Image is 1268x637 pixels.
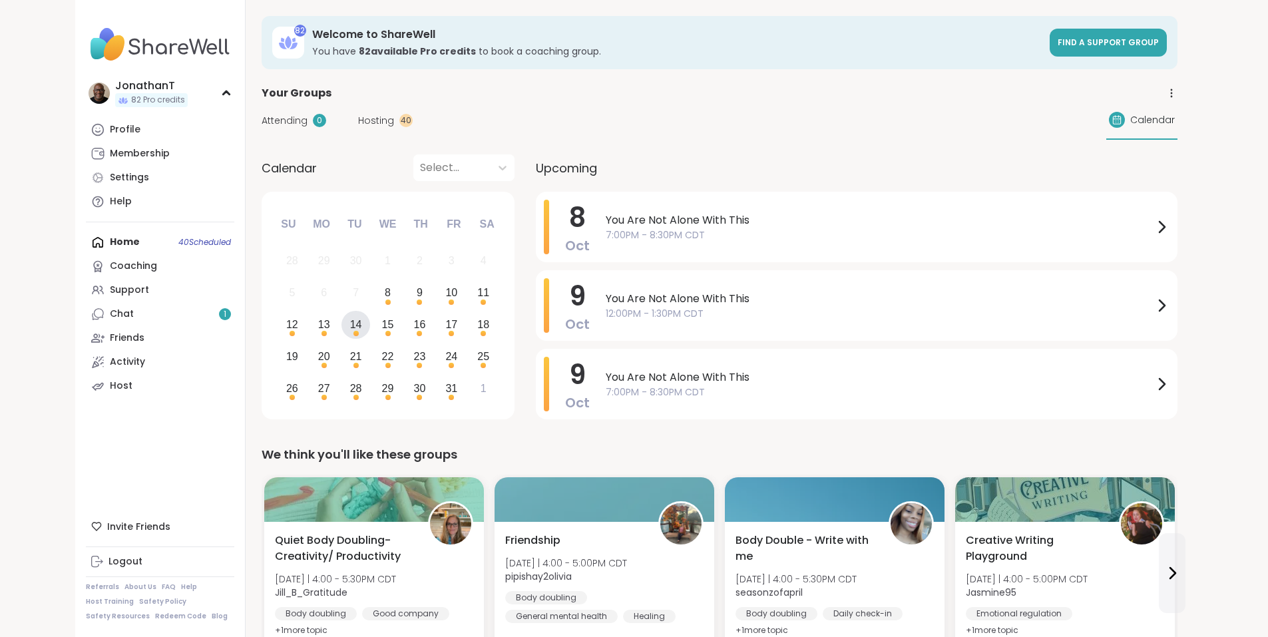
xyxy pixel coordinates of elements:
a: FAQ [162,582,176,592]
div: 15 [382,316,394,333]
span: Calendar [262,159,317,177]
div: Choose Saturday, October 11th, 2025 [469,279,498,308]
a: Settings [86,166,234,190]
h3: Welcome to ShareWell [312,27,1042,42]
span: Upcoming [536,159,597,177]
div: 26 [286,379,298,397]
div: 5 [289,284,295,302]
div: Choose Thursday, October 16th, 2025 [405,311,434,339]
div: 1 [481,379,487,397]
span: Calendar [1130,113,1175,127]
div: 28 [286,252,298,270]
h3: You have to book a coaching group. [312,45,1042,58]
a: Blog [212,612,228,621]
div: General mental health [505,610,618,623]
div: Activity [110,355,145,369]
div: 17 [445,316,457,333]
div: We [373,210,402,239]
div: Choose Wednesday, October 8th, 2025 [373,279,402,308]
a: Safety Resources [86,612,150,621]
a: Coaching [86,254,234,278]
div: 82 [294,25,306,37]
div: Choose Sunday, October 12th, 2025 [278,311,307,339]
div: 30 [350,252,362,270]
span: Hosting [358,114,394,128]
div: 19 [286,347,298,365]
div: 25 [477,347,489,365]
div: Choose Monday, October 27th, 2025 [310,374,338,403]
div: 23 [414,347,426,365]
span: 8 [569,199,586,236]
a: Logout [86,550,234,574]
div: Chat [110,308,134,321]
div: 18 [477,316,489,333]
div: 21 [350,347,362,365]
span: [DATE] | 4:00 - 5:30PM CDT [275,572,396,586]
div: Not available Monday, October 6th, 2025 [310,279,338,308]
div: Choose Wednesday, October 22nd, 2025 [373,342,402,371]
div: Not available Friday, October 3rd, 2025 [437,247,466,276]
div: Choose Saturday, November 1st, 2025 [469,374,498,403]
span: 9 [569,356,586,393]
img: ShareWell Nav Logo [86,21,234,68]
span: You Are Not Alone With This [606,212,1154,228]
a: Host [86,374,234,398]
div: Support [110,284,149,297]
div: 12 [286,316,298,333]
div: Membership [110,147,170,160]
div: Choose Tuesday, October 21st, 2025 [341,342,370,371]
a: Redeem Code [155,612,206,621]
div: Good company [362,607,449,620]
a: Referrals [86,582,119,592]
a: Find a support group [1050,29,1167,57]
div: Choose Monday, October 20th, 2025 [310,342,338,371]
div: Not available Saturday, October 4th, 2025 [469,247,498,276]
div: Not available Tuesday, September 30th, 2025 [341,247,370,276]
img: JonathanT [89,83,110,104]
div: Body doubling [736,607,817,620]
div: 28 [350,379,362,397]
span: You Are Not Alone With This [606,291,1154,307]
a: Help [86,190,234,214]
div: Choose Thursday, October 30th, 2025 [405,374,434,403]
a: About Us [124,582,156,592]
div: 24 [445,347,457,365]
div: Choose Tuesday, October 14th, 2025 [341,311,370,339]
div: 0 [313,114,326,127]
div: 8 [385,284,391,302]
a: Support [86,278,234,302]
div: 29 [318,252,330,270]
div: Choose Saturday, October 25th, 2025 [469,342,498,371]
img: Jasmine95 [1121,503,1162,544]
div: Choose Monday, October 13th, 2025 [310,311,338,339]
div: Choose Tuesday, October 28th, 2025 [341,374,370,403]
img: pipishay2olivia [660,503,702,544]
span: [DATE] | 4:00 - 5:30PM CDT [736,572,857,586]
a: Safety Policy [139,597,186,606]
span: Body Double - Write with me [736,532,874,564]
div: month 2025-10 [276,245,499,404]
div: 31 [445,379,457,397]
span: 12:00PM - 1:30PM CDT [606,307,1154,321]
span: Quiet Body Doubling- Creativity/ Productivity [275,532,413,564]
div: Choose Saturday, October 18th, 2025 [469,311,498,339]
div: Choose Wednesday, October 29th, 2025 [373,374,402,403]
div: 11 [477,284,489,302]
span: [DATE] | 4:00 - 5:00PM CDT [966,572,1088,586]
span: Friendship [505,532,560,548]
span: 7:00PM - 8:30PM CDT [606,385,1154,399]
span: 7:00PM - 8:30PM CDT [606,228,1154,242]
div: Tu [340,210,369,239]
div: 6 [321,284,327,302]
span: Oct [565,315,590,333]
div: Fr [439,210,469,239]
div: Not available Wednesday, October 1st, 2025 [373,247,402,276]
div: 27 [318,379,330,397]
span: Oct [565,236,590,255]
div: Help [110,195,132,208]
b: pipishay2olivia [505,570,572,583]
span: Attending [262,114,308,128]
span: You Are Not Alone With This [606,369,1154,385]
b: 82 available Pro credit s [359,45,476,58]
span: Your Groups [262,85,331,101]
